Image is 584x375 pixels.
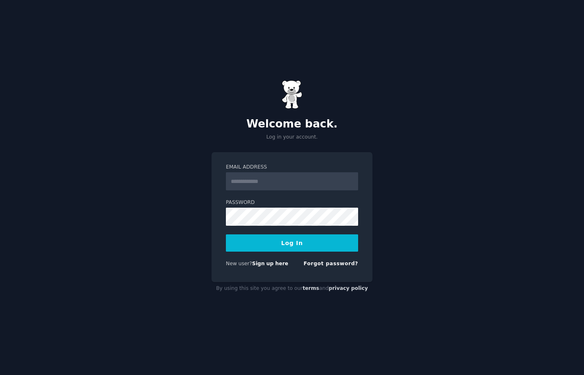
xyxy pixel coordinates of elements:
span: New user? [226,261,252,266]
label: Password [226,199,358,206]
div: By using this site you agree to our and [212,282,372,295]
a: terms [303,285,319,291]
button: Log In [226,234,358,252]
p: Log in your account. [212,134,372,141]
a: Sign up here [252,261,288,266]
label: Email Address [226,164,358,171]
a: Forgot password? [303,261,358,266]
a: privacy policy [329,285,368,291]
img: Gummy Bear [282,80,302,109]
h2: Welcome back. [212,118,372,131]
